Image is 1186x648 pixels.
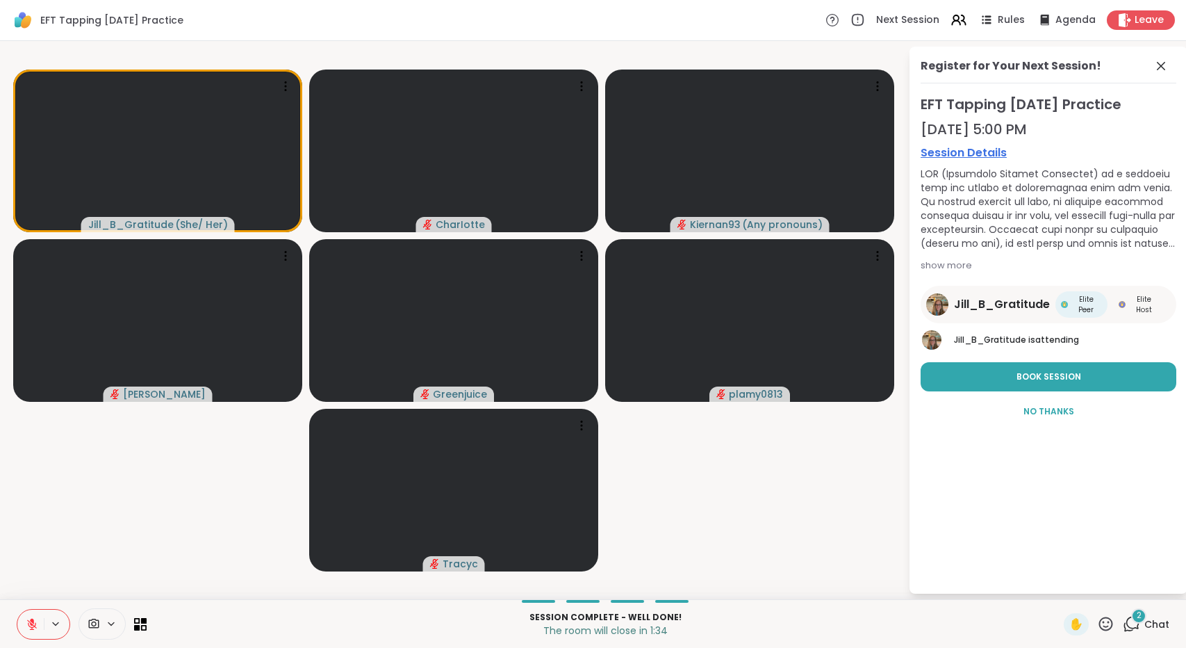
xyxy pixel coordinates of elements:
[998,13,1025,27] span: Rules
[423,220,433,229] span: audio-muted
[954,334,1026,346] span: Jill_B_Gratitude
[110,389,120,399] span: audio-muted
[1023,405,1074,418] span: No Thanks
[1061,301,1068,308] img: Elite Peer
[954,296,1050,313] span: Jill_B_Gratitude
[922,330,941,350] img: Jill_B_Gratitude
[40,13,183,27] span: EFT Tapping [DATE] Practice
[876,13,939,27] span: Next Session
[1144,617,1169,631] span: Chat
[175,218,228,232] span: ( She/ Her )
[921,167,1176,250] div: LOR (Ipsumdolo Sitamet Consectet) ad e seddoeiu temp inc utlabo et doloremagnaa enim adm venia. Q...
[1128,294,1160,315] span: Elite Host
[690,218,741,232] span: Kiernan93
[921,362,1176,391] button: Book Session
[921,120,1176,139] div: [DATE] 5:00 PM
[954,334,1176,346] p: is attending
[677,220,687,229] span: audio-muted
[921,397,1176,426] button: No Thanks
[921,58,1101,74] div: Register for Your Next Session!
[433,387,487,401] span: Greenjuice
[11,8,35,32] img: ShareWell Logomark
[436,218,485,232] span: CharIotte
[742,218,823,232] span: ( Any pronouns )
[123,387,206,401] span: [PERSON_NAME]
[716,389,726,399] span: audio-muted
[1071,294,1102,315] span: Elite Peer
[921,95,1176,114] span: EFT Tapping [DATE] Practice
[430,559,440,569] span: audio-muted
[921,145,1176,161] a: Session Details
[1135,13,1164,27] span: Leave
[926,293,948,316] img: Jill_B_Gratitude
[1119,301,1126,308] img: Elite Host
[1016,371,1081,383] span: Book Session
[1055,13,1096,27] span: Agenda
[443,557,478,571] span: Tracyc
[88,218,174,232] span: Jill_B_Gratitude
[420,389,430,399] span: audio-muted
[155,624,1055,638] p: The room will close in 1:34
[921,259,1176,273] div: show more
[729,387,783,401] span: plamy0813
[155,611,1055,624] p: Session Complete - well done!
[1069,616,1083,633] span: ✋
[1137,610,1142,622] span: 2
[921,286,1176,323] a: Jill_B_GratitudeJill_B_GratitudeElite PeerElite PeerElite HostElite Host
